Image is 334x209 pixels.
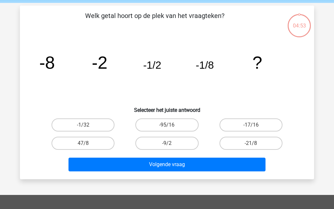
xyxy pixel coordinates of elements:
tspan: ? [252,53,262,72]
label: -1/32 [52,118,114,131]
h6: Selecteer het juiste antwoord [30,102,304,113]
div: 04:53 [287,13,311,30]
label: -95/16 [135,118,198,131]
tspan: -1/8 [196,59,214,71]
label: -9/2 [135,137,198,150]
label: -21/8 [220,137,282,150]
tspan: -8 [39,53,55,72]
button: Volgende vraag [68,158,266,171]
p: Welk getal hoort op de plek van het vraagteken? [30,11,279,30]
label: 47/8 [52,137,114,150]
tspan: -1/2 [143,59,161,71]
tspan: -2 [92,53,108,72]
label: -17/16 [220,118,282,131]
